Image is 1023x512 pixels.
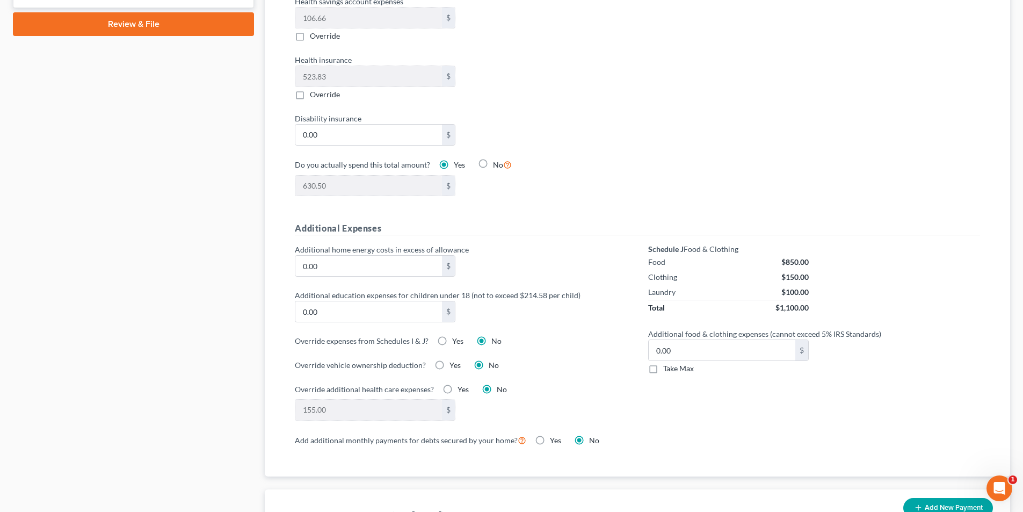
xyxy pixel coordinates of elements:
div: $ [795,340,808,360]
div: Clothing [648,272,677,283]
input: 0.00 [295,256,442,276]
strong: Schedule J [648,244,684,254]
div: $100.00 [781,287,809,298]
label: Disability insurance [289,113,632,124]
span: No [493,160,503,169]
input: 0.00 [295,400,442,420]
div: $ [442,301,455,322]
span: Yes [454,160,465,169]
span: No [497,385,507,394]
label: Additional home energy costs in excess of allowance [289,244,632,255]
span: Override [310,90,340,99]
label: Health insurance [289,54,632,66]
span: Yes [550,436,561,445]
div: $ [442,176,455,196]
div: Food & Clothing [648,244,809,255]
span: Yes [452,336,463,345]
label: Add additional monthly payments for debts secured by your home? [295,434,526,446]
span: Yes [458,385,469,394]
iframe: Intercom live chat [986,475,1012,501]
label: Override additional health care expenses? [295,384,434,395]
span: Take Max [663,364,694,373]
div: Laundry [648,287,676,298]
input: 0.00 [295,176,442,196]
input: 0.00 [295,8,442,28]
label: Override vehicle ownership deduction? [295,359,426,371]
span: No [491,336,502,345]
label: Additional food & clothing expenses (cannot exceed 5% IRS Standards) [643,328,985,340]
div: $150.00 [781,272,809,283]
h5: Additional Expenses [295,222,980,235]
input: 0.00 [295,125,442,145]
label: Additional education expenses for children under 18 (not to exceed $214.58 per child) [289,290,632,301]
input: 0.00 [649,340,795,360]
div: $ [442,8,455,28]
div: Food [648,257,665,268]
div: $ [442,256,455,276]
div: $ [442,400,455,420]
a: Review & File [13,12,254,36]
input: 0.00 [295,66,442,86]
div: $1,100.00 [775,302,809,313]
div: $850.00 [781,257,809,268]
span: Override [310,31,340,40]
div: Total [648,302,665,313]
input: 0.00 [295,301,442,322]
span: No [489,360,499,370]
div: $ [442,66,455,86]
span: Yes [449,360,461,370]
span: No [589,436,599,445]
div: $ [442,125,455,145]
span: 1 [1009,475,1017,484]
label: Override expenses from Schedules I & J? [295,335,429,347]
label: Do you actually spend this total amount? [295,159,430,170]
